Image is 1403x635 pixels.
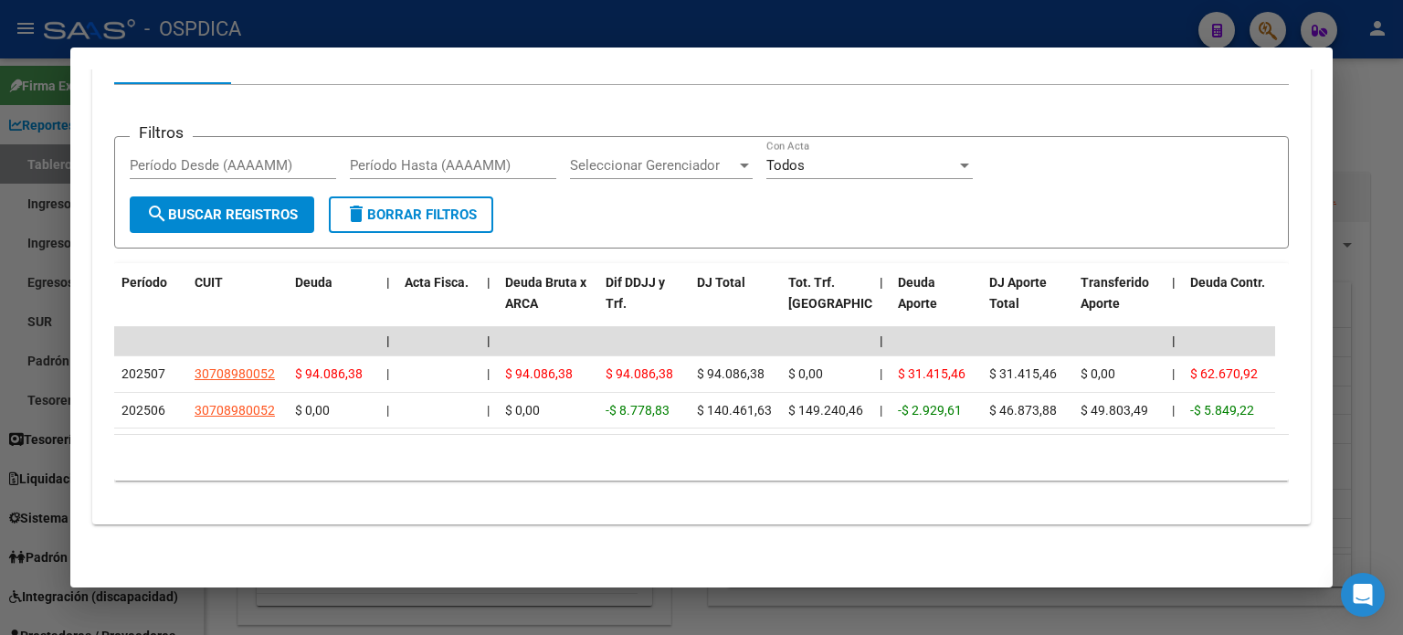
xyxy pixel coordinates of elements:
[146,203,168,225] mat-icon: search
[379,263,397,344] datatable-header-cell: |
[1081,403,1148,418] span: $ 49.803,49
[386,403,389,418] span: |
[570,157,736,174] span: Seleccionar Gerenciador
[405,275,469,290] span: Acta Fisca.
[487,403,490,418] span: |
[697,366,765,381] span: $ 94.086,38
[505,366,573,381] span: $ 94.086,38
[195,275,223,290] span: CUIT
[1081,366,1115,381] span: $ 0,00
[487,275,491,290] span: |
[606,403,670,418] span: -$ 8.778,83
[690,263,781,344] datatable-header-cell: DJ Total
[195,403,275,418] span: 30708980052
[766,157,805,174] span: Todos
[345,203,367,225] mat-icon: delete
[397,263,480,344] datatable-header-cell: Acta Fisca.
[121,403,165,418] span: 202506
[195,366,275,381] span: 30708980052
[880,275,883,290] span: |
[295,403,330,418] span: $ 0,00
[345,206,477,223] span: Borrar Filtros
[898,366,965,381] span: $ 31.415,46
[880,366,882,381] span: |
[898,403,962,418] span: -$ 2.929,61
[788,366,823,381] span: $ 0,00
[1190,366,1258,381] span: $ 62.670,92
[606,275,665,311] span: Dif DDJJ y Trf.
[295,366,363,381] span: $ 94.086,38
[295,275,332,290] span: Deuda
[487,366,490,381] span: |
[386,366,389,381] span: |
[781,263,872,344] datatable-header-cell: Tot. Trf. Bruto
[505,403,540,418] span: $ 0,00
[1274,263,1366,344] datatable-header-cell: DJ Contr. Total
[121,275,167,290] span: Período
[505,275,586,311] span: Deuda Bruta x ARCA
[1172,333,1176,348] span: |
[329,196,493,233] button: Borrar Filtros
[130,196,314,233] button: Buscar Registros
[1172,275,1176,290] span: |
[1341,573,1385,617] div: Open Intercom Messenger
[187,263,288,344] datatable-header-cell: CUIT
[788,403,863,418] span: $ 149.240,46
[498,263,598,344] datatable-header-cell: Deuda Bruta x ARCA
[697,403,772,418] span: $ 140.461,63
[1165,263,1183,344] datatable-header-cell: |
[989,275,1047,311] span: DJ Aporte Total
[1081,275,1149,311] span: Transferido Aporte
[386,275,390,290] span: |
[1172,366,1175,381] span: |
[872,263,891,344] datatable-header-cell: |
[989,366,1057,381] span: $ 31.415,46
[146,206,298,223] span: Buscar Registros
[697,275,745,290] span: DJ Total
[1190,403,1254,418] span: -$ 5.849,22
[606,366,673,381] span: $ 94.086,38
[386,333,390,348] span: |
[880,403,882,418] span: |
[1172,403,1175,418] span: |
[982,263,1073,344] datatable-header-cell: DJ Aporte Total
[487,333,491,348] span: |
[480,263,498,344] datatable-header-cell: |
[788,275,912,311] span: Tot. Trf. [GEOGRAPHIC_DATA]
[598,263,690,344] datatable-header-cell: Dif DDJJ y Trf.
[1073,263,1165,344] datatable-header-cell: Transferido Aporte
[288,263,379,344] datatable-header-cell: Deuda
[130,122,193,143] h3: Filtros
[989,403,1057,418] span: $ 46.873,88
[121,366,165,381] span: 202507
[114,263,187,344] datatable-header-cell: Período
[898,275,937,311] span: Deuda Aporte
[891,263,982,344] datatable-header-cell: Deuda Aporte
[1190,275,1265,290] span: Deuda Contr.
[1183,263,1274,344] datatable-header-cell: Deuda Contr.
[880,333,883,348] span: |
